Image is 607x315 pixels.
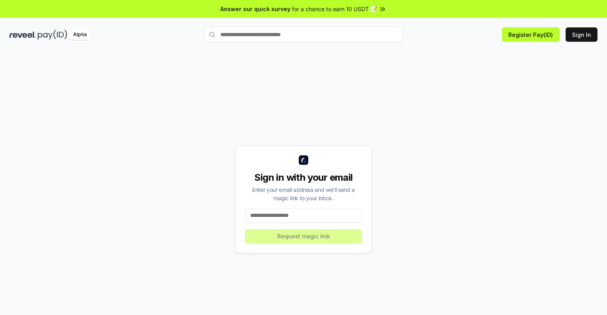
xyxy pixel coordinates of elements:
img: pay_id [38,30,67,40]
div: Alpha [69,30,91,40]
img: logo_small [299,155,308,165]
button: Register Pay(ID) [502,27,559,42]
div: Enter your email address and we’ll send a magic link to your inbox. [245,186,362,202]
div: Sign in with your email [245,171,362,184]
span: Answer our quick survey [220,5,290,13]
button: Sign In [566,27,597,42]
span: for a chance to earn 10 USDT 📝 [292,5,377,13]
img: reveel_dark [10,30,36,40]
